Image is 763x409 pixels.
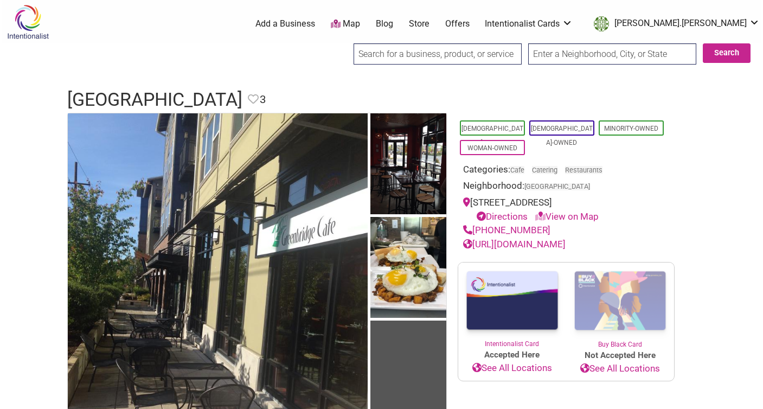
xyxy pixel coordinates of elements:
a: [URL][DOMAIN_NAME] [463,239,566,250]
a: Store [409,18,429,30]
span: 3 [260,91,266,108]
div: Categories: [463,163,669,180]
a: Minority-Owned [604,125,658,132]
a: [DEMOGRAPHIC_DATA]-Owned [531,125,593,146]
span: Accepted Here [458,349,566,361]
input: Search for a business, product, or service [354,43,522,65]
img: Buy Black Card [566,263,674,340]
a: Buy Black Card [566,263,674,349]
div: [STREET_ADDRESS] [463,196,669,223]
a: [DEMOGRAPHIC_DATA]-Owned [461,125,523,146]
a: Offers [445,18,470,30]
a: See All Locations [566,362,674,376]
a: Cafe [510,166,524,174]
a: Catering [532,166,557,174]
span: [GEOGRAPHIC_DATA] [524,183,590,190]
a: [PERSON_NAME].[PERSON_NAME] [588,14,760,34]
a: Directions [477,211,528,222]
a: Add a Business [255,18,315,30]
img: Intentionalist Card [458,263,566,339]
input: Enter a Neighborhood, City, or State [528,43,696,65]
a: Intentionalist Card [458,263,566,349]
span: Not Accepted Here [566,349,674,362]
a: Blog [376,18,393,30]
a: Restaurants [565,166,602,174]
li: britt.thorson [588,14,760,34]
a: See All Locations [458,361,566,375]
a: [PHONE_NUMBER] [463,225,550,235]
a: Woman-Owned [467,144,517,152]
a: Map [331,18,360,30]
h1: [GEOGRAPHIC_DATA] [67,87,242,113]
a: View on Map [535,211,599,222]
div: Neighborhood: [463,179,669,196]
img: Intentionalist [2,4,54,40]
a: Intentionalist Cards [485,18,573,30]
button: Search [703,43,751,63]
i: Favorite [248,94,259,105]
